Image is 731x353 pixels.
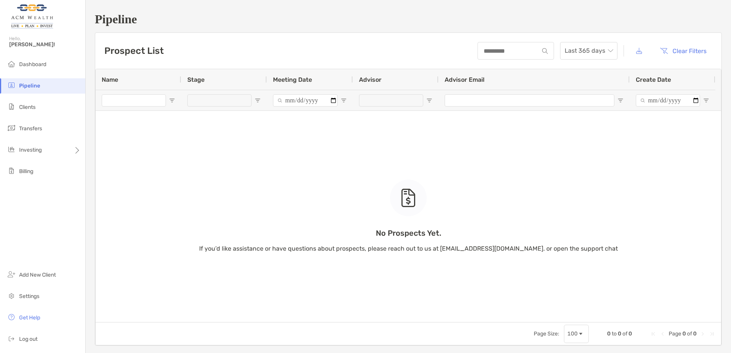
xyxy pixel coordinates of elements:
span: Get Help [19,314,40,321]
span: to [612,330,617,337]
span: of [622,330,627,337]
img: clients icon [7,102,16,111]
img: Zoe Logo [9,3,55,31]
span: 0 [629,330,632,337]
img: billing icon [7,166,16,175]
div: Previous Page [660,331,666,337]
p: No Prospects Yet. [199,228,618,238]
span: Clients [19,104,36,110]
img: investing icon [7,145,16,154]
span: Dashboard [19,61,46,68]
span: Log out [19,336,37,342]
span: 0 [682,330,686,337]
img: pipeline icon [7,81,16,90]
span: 0 [693,330,697,337]
div: Page Size: [534,330,559,337]
h1: Pipeline [95,12,722,26]
img: add_new_client icon [7,270,16,279]
div: Last Page [709,331,715,337]
div: First Page [650,331,656,337]
span: Add New Client [19,272,56,278]
img: dashboard icon [7,59,16,68]
span: Transfers [19,125,42,132]
img: input icon [542,48,548,54]
span: 0 [607,330,611,337]
span: [PERSON_NAME]! [9,41,81,48]
p: If you’d like assistance or have questions about prospects, please reach out to us at [EMAIL_ADDR... [199,244,618,253]
img: transfers icon [7,123,16,133]
span: 0 [618,330,621,337]
img: settings icon [7,291,16,300]
div: 100 [567,330,578,337]
span: Last 365 days [565,42,613,59]
div: Page Size [564,325,589,343]
h3: Prospect List [104,45,164,56]
span: Page [669,330,681,337]
img: get-help icon [7,313,16,322]
span: Investing [19,147,42,153]
span: of [687,330,692,337]
img: empty state icon [401,189,416,207]
span: Pipeline [19,83,40,89]
img: logout icon [7,334,16,343]
button: Clear Filters [654,42,712,59]
span: Billing [19,168,33,175]
div: Next Page [700,331,706,337]
span: Settings [19,293,39,300]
